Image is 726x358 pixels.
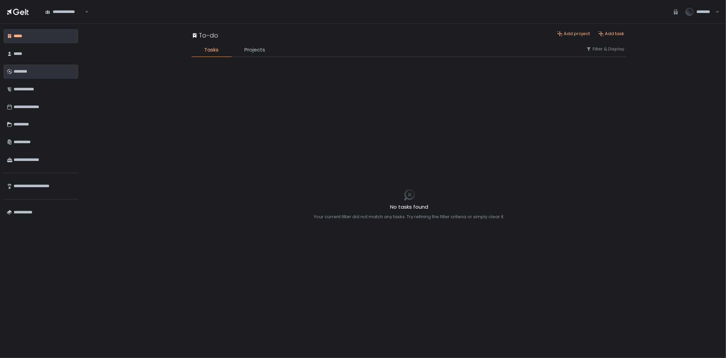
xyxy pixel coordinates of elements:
[598,31,625,37] button: Add task
[41,4,88,19] div: Search for option
[314,214,505,220] div: Your current filter did not match any tasks. Try refining the filter criteria or simply clear it.
[557,31,590,37] button: Add project
[314,203,505,211] h2: No tasks found
[205,46,219,54] span: Tasks
[192,31,219,40] div: To-do
[245,46,265,54] span: Projects
[586,46,625,52] button: Filter & Display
